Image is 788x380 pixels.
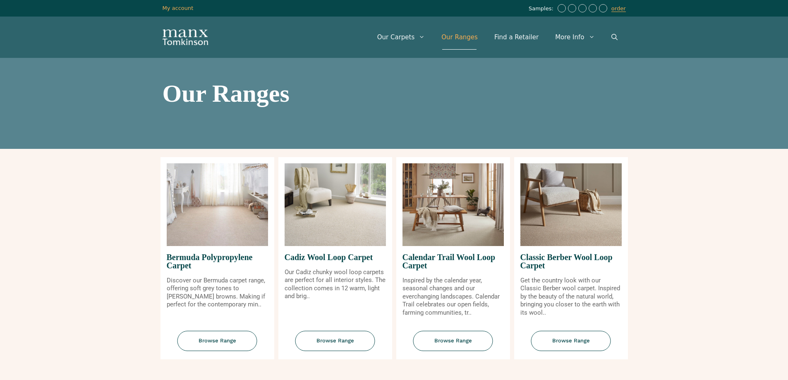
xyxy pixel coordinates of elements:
a: More Info [547,25,603,50]
a: Browse Range [278,331,392,359]
span: Bermuda Polypropylene Carpet [167,246,268,277]
img: Cadiz Wool Loop Carpet [285,163,386,246]
img: Manx Tomkinson [163,29,208,45]
a: Browse Range [514,331,628,359]
nav: Primary [369,25,626,50]
img: Calendar Trail Wool Loop Carpet [402,163,504,246]
p: Discover our Bermuda carpet range, offering soft grey tones to [PERSON_NAME] browns. Making if pe... [167,277,268,309]
span: Browse Range [413,331,493,351]
p: Inspired by the calendar year, seasonal changes and our everchanging landscapes. Calendar Trail c... [402,277,504,317]
p: Get the country look with our Classic Berber wool carpet. Inspired by the beauty of the natural w... [520,277,622,317]
a: Our Ranges [433,25,486,50]
span: Browse Range [531,331,611,351]
span: Classic Berber Wool Loop Carpet [520,246,622,277]
a: Our Carpets [369,25,434,50]
a: Browse Range [396,331,510,359]
a: order [611,5,626,12]
a: Find a Retailer [486,25,547,50]
span: Calendar Trail Wool Loop Carpet [402,246,504,277]
span: Browse Range [295,331,375,351]
img: Bermuda Polypropylene Carpet [167,163,268,246]
p: Our Cadiz chunky wool loop carpets are perfect for all interior styles. The collection comes in 1... [285,268,386,301]
span: Cadiz Wool Loop Carpet [285,246,386,268]
img: Classic Berber Wool Loop Carpet [520,163,622,246]
a: Open Search Bar [603,25,626,50]
a: My account [163,5,194,11]
a: Browse Range [160,331,274,359]
span: Browse Range [177,331,257,351]
h1: Our Ranges [163,81,626,106]
span: Samples: [529,5,556,12]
